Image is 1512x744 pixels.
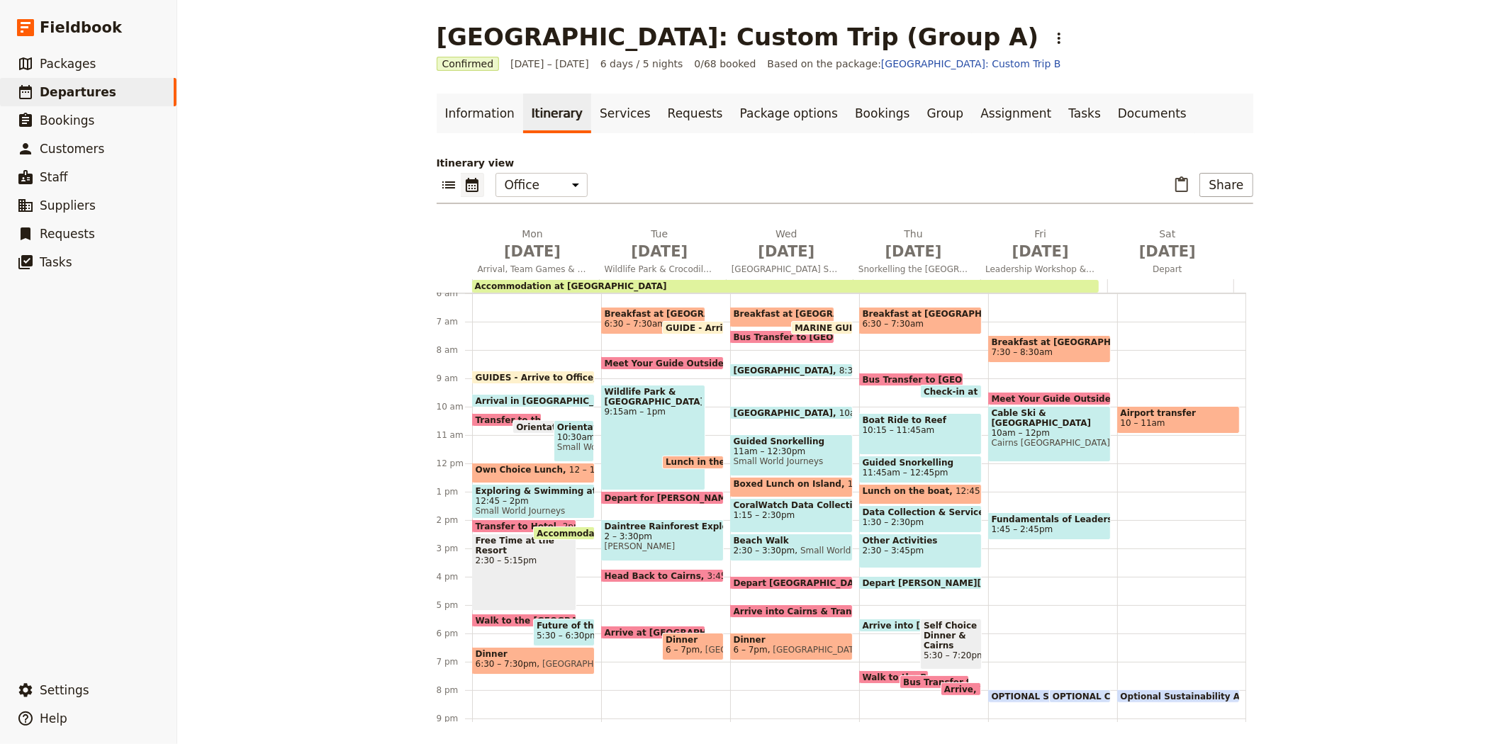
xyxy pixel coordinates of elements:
[791,321,853,334] div: MARINE GUIDES - Arrive at Office
[985,227,1095,262] h2: Fri
[730,434,853,476] div: Guided Snorkelling11am – 12:30pmSmall World Journeys
[863,507,978,517] span: Data Collection & Service
[992,408,1107,428] span: Cable Ski & [GEOGRAPHIC_DATA]
[992,524,1053,534] span: 1:45 – 2:45pm
[726,264,847,275] span: [GEOGRAPHIC_DATA] Snorkelling & [GEOGRAPHIC_DATA]
[863,458,978,468] span: Guided Snorkelling
[924,621,978,650] span: Self Choice Dinner & Cairns Night Markets
[919,94,973,133] a: Group
[476,556,573,565] span: 2:30 – 5:15pm
[734,510,849,520] span: 1:15 – 2:30pm
[863,319,924,329] span: 6:30 – 7:30am
[478,227,588,262] h2: Mon
[734,366,839,375] span: [GEOGRAPHIC_DATA]
[988,406,1111,462] div: Cable Ski & [GEOGRAPHIC_DATA]10am – 12pmCairns [GEOGRAPHIC_DATA]
[734,546,795,556] span: 2:30 – 3:30pm
[437,316,472,327] div: 7 am
[437,599,472,611] div: 5 pm
[437,173,461,197] button: List view
[859,456,982,483] div: Guided Snorkelling11:45am – 12:45pm
[1121,418,1165,428] span: 10 – 11am
[988,392,1111,405] div: Meet Your Guide Outside Reception & Depart
[472,371,595,384] div: GUIDES - Arrive to Office
[475,281,667,291] span: Accommodation at [GEOGRAPHIC_DATA]
[600,57,683,71] span: 6 days / 5 nights
[900,675,969,689] div: Bus Transfer to Resort
[601,519,724,561] div: Daintree Rainforest Exploration with Indigenous Guide2 – 3:30pm[PERSON_NAME]
[859,413,982,455] div: Boat Ride to Reef10:15 – 11:45am
[734,436,849,446] span: Guided Snorkelling
[863,621,1023,630] span: Arrive into [GEOGRAPHIC_DATA]
[1112,241,1222,262] span: [DATE]
[599,227,726,279] button: Tue [DATE]Wildlife Park & Crocodile Farm and Daintree Rainforest Exploration with Indigenous Guide
[437,543,472,554] div: 3 pm
[563,522,582,531] span: 2pm
[839,366,872,375] span: 8:30am
[726,227,853,279] button: Wed [DATE][GEOGRAPHIC_DATA] Snorkelling & [GEOGRAPHIC_DATA]
[461,173,484,197] button: Calendar view
[941,682,982,696] div: Arrive7:45pm
[476,649,591,659] span: Dinner
[601,307,705,334] div: Breakfast at [GEOGRAPHIC_DATA]6:30 – 7:30am
[601,626,705,639] div: Arrive at [GEOGRAPHIC_DATA]
[863,309,978,319] span: Breakfast at [GEOGRAPHIC_DATA]
[694,57,756,71] span: 0/68 booked
[437,288,472,299] div: 6 am
[437,401,472,412] div: 10 am
[437,23,1039,51] h1: [GEOGRAPHIC_DATA]: Custom Trip (Group A)
[605,309,702,319] span: Breakfast at [GEOGRAPHIC_DATA]
[1047,26,1071,50] button: Actions
[944,684,980,694] span: Arrive
[472,227,599,279] button: Mon [DATE]Arrival, Team Games & Esplanade Swimming
[437,57,500,71] span: Confirmed
[591,94,659,133] a: Services
[472,264,593,275] span: Arrival, Team Games & Esplanade Swimming
[992,428,1107,438] span: 10am – 12pm
[476,415,605,424] span: Transfer to the Esplanade
[734,332,916,342] span: Bus Transfer to [GEOGRAPHIC_DATA]
[605,241,715,262] span: [DATE]
[601,569,724,582] div: Head Back to Cairns3:45pm
[980,227,1107,279] button: Fri [DATE]Leadership Workshop & [GEOGRAPHIC_DATA]
[1170,173,1194,197] button: Paste itinerary item
[707,571,740,580] span: 3:45pm
[437,514,472,526] div: 2 pm
[537,631,598,641] span: 5:30 – 6:30pm
[768,57,1061,71] span: Based on the package:
[605,387,702,407] span: Wildlife Park & [GEOGRAPHIC_DATA]
[734,479,848,489] span: Boxed Lunch on Island
[863,486,956,496] span: Lunch on the boat
[601,385,705,490] div: Wildlife Park & [GEOGRAPHIC_DATA]9:15am – 1pm
[437,429,472,441] div: 11 am
[980,684,1012,694] span: 7:45pm
[858,241,968,262] span: [DATE]
[605,493,743,502] span: Depart for [PERSON_NAME]
[666,457,756,467] span: Lunch in the Park
[510,57,589,71] span: [DATE] – [DATE]
[472,413,542,427] div: Transfer to the Esplanade
[920,385,982,398] div: Check-in at Sunlover
[437,486,472,497] div: 1 pm
[476,616,639,625] span: Walk to the [GEOGRAPHIC_DATA]
[1117,406,1240,434] div: Airport transfer10 – 11am
[992,438,1107,448] span: Cairns [GEOGRAPHIC_DATA]
[533,619,595,646] div: Future of the Reef Presentation5:30 – 6:30pm
[523,94,591,133] a: Itinerary
[863,546,978,556] span: 2:30 – 3:45pm
[1121,408,1236,418] span: Airport transfer
[858,227,968,262] h2: Thu
[863,375,1045,384] span: Bus Transfer to [GEOGRAPHIC_DATA]
[972,94,1060,133] a: Assignment
[988,689,1092,703] div: OPTIONAL Skyrail Rainforest Cableway
[1053,692,1217,701] span: OPTIONAL Cable Ski & Aqua Park
[730,534,853,561] div: Beach Walk2:30 – 3:30pmSmall World Journeys
[40,227,95,241] span: Requests
[863,425,978,435] span: 10:15 – 11:45am
[476,496,591,506] span: 12:45 – 2pm
[662,633,724,660] div: Dinner6 – 7pm[GEOGRAPHIC_DATA]
[1109,94,1195,133] a: Documents
[730,330,834,344] div: Bus Transfer to [GEOGRAPHIC_DATA]
[476,506,591,516] span: Small World Journeys
[730,406,853,419] div: [GEOGRAPHIC_DATA]10am
[1117,689,1240,703] div: Optional Sustainability Amazing Race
